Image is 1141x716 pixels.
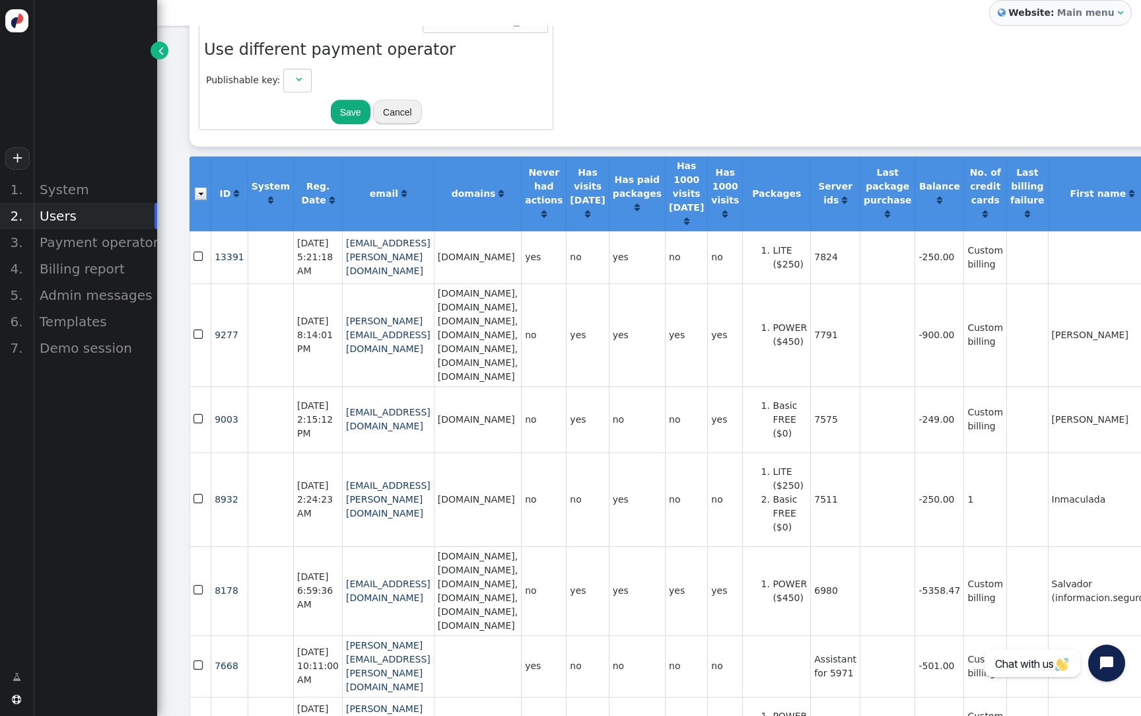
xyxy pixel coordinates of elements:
[193,410,205,428] span: 
[810,452,860,546] td: 7511
[963,452,1006,546] td: 1
[3,665,30,689] a: 
[297,316,333,354] span: [DATE] 8:14:01 PM
[346,480,431,519] a: [EMAIL_ADDRESS][PERSON_NAME][DOMAIN_NAME]
[665,635,707,697] td: no
[707,386,742,452] td: yes
[13,670,21,684] span: 
[220,188,231,199] b: ID
[434,386,521,452] td: [DOMAIN_NAME]
[1129,189,1134,198] span: Click to sort
[609,452,665,546] td: yes
[707,635,742,697] td: no
[1057,7,1115,18] b: Main menu
[684,217,689,226] span: Click to sort
[401,188,407,199] a: 
[268,196,273,205] span: Click to sort
[609,386,665,452] td: no
[963,386,1006,452] td: Custom billing
[204,38,548,61] h3: Use different payment operator
[665,546,707,635] td: yes
[215,252,244,262] a: 13391
[707,283,742,386] td: yes
[1070,188,1126,199] b: First name
[5,147,29,170] a: +
[234,189,239,198] span: Click to sort
[33,256,157,282] div: Billing report
[215,585,238,596] span: 8178
[665,231,707,283] td: no
[915,283,963,386] td: -900.00
[193,248,205,266] span: 
[301,181,329,205] b: Reg. Date
[193,581,205,599] span: 
[810,231,860,283] td: 7824
[609,283,665,386] td: yes
[499,188,504,199] a: 
[33,176,157,203] div: System
[541,209,547,219] span: Click to sort
[669,161,704,213] b: Has 1000 visits [DATE]
[810,546,860,635] td: 6980
[1006,6,1057,20] b: Website:
[331,100,370,124] button: Save
[983,209,988,219] a: 
[329,195,335,205] a: 
[346,238,431,276] a: [EMAIL_ADDRESS][PERSON_NAME][DOMAIN_NAME]
[346,407,431,431] a: [EMAIL_ADDRESS][DOMAIN_NAME]
[566,231,608,283] td: no
[158,44,164,57] span: 
[33,335,157,361] div: Demo session
[665,452,707,546] td: no
[773,321,807,349] li: POWER ($450)
[885,209,890,219] a: 
[370,188,398,199] b: email
[773,244,807,271] li: LITE ($250)
[684,216,689,227] a: 
[346,579,431,603] a: [EMAIL_ADDRESS][DOMAIN_NAME]
[609,635,665,697] td: no
[215,414,238,425] a: 9003
[915,386,963,452] td: -249.00
[296,75,302,84] span: 
[521,231,566,283] td: yes
[434,452,521,546] td: [DOMAIN_NAME]
[521,452,566,546] td: no
[434,283,521,386] td: [DOMAIN_NAME], [DOMAIN_NAME], [DOMAIN_NAME], [DOMAIN_NAME], [DOMAIN_NAME], [DOMAIN_NAME], [DOMAIN...
[499,189,504,198] span: Click to sort
[1025,209,1030,219] a: 
[609,546,665,635] td: yes
[268,195,273,205] a: 
[566,452,608,546] td: no
[193,326,205,343] span: 
[963,546,1006,635] td: Custom billing
[329,196,335,205] span: Click to sort
[998,6,1006,20] span: 
[1117,8,1123,17] span: 
[525,167,563,205] b: Never had actions
[635,202,640,213] a: 
[707,452,742,546] td: no
[521,283,566,386] td: no
[215,661,238,671] span: 7668
[373,100,422,124] button: Cancel
[665,386,707,452] td: no
[346,640,431,692] a: [PERSON_NAME][EMAIL_ADDRESS][PERSON_NAME][DOMAIN_NAME]
[635,203,640,212] span: Click to sort
[915,452,963,546] td: -250.00
[919,181,960,192] b: Balance
[970,167,1001,205] b: No. of credit cards
[722,209,728,219] a: 
[773,577,807,605] li: POWER ($450)
[915,635,963,697] td: -501.00
[297,400,333,439] span: [DATE] 2:15:12 PM
[963,283,1006,386] td: Custom billing
[773,493,807,534] li: Basic FREE ($0)
[1010,167,1045,205] b: Last billing failure
[252,181,290,192] b: System
[566,283,608,386] td: yes
[566,386,608,452] td: yes
[1025,209,1030,219] span: Click to sort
